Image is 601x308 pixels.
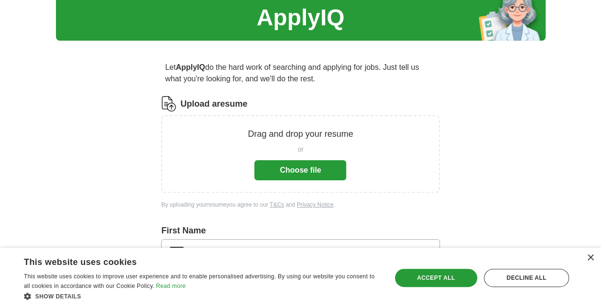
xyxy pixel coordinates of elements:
[161,224,439,237] label: First Name
[156,283,186,289] a: Read more, opens a new window
[248,128,353,141] p: Drag and drop your resume
[587,254,594,262] div: Close
[24,273,374,289] span: This website uses cookies to improve user experience and to enable personalised advertising. By u...
[484,269,569,287] div: Decline all
[256,0,344,35] h1: ApplyIQ
[161,58,439,88] p: Let do the hard work of searching and applying for jobs. Just tell us what you're looking for, an...
[161,96,176,111] img: CV Icon
[270,201,284,208] a: T&Cs
[35,293,81,300] span: Show details
[297,144,303,154] span: or
[161,200,439,209] div: By uploading your resume you agree to our and .
[24,291,381,301] div: Show details
[176,63,205,71] strong: ApplyIQ
[254,160,346,180] button: Choose file
[395,269,477,287] div: Accept all
[180,98,247,110] label: Upload a resume
[24,253,357,268] div: This website uses cookies
[297,201,334,208] a: Privacy Notice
